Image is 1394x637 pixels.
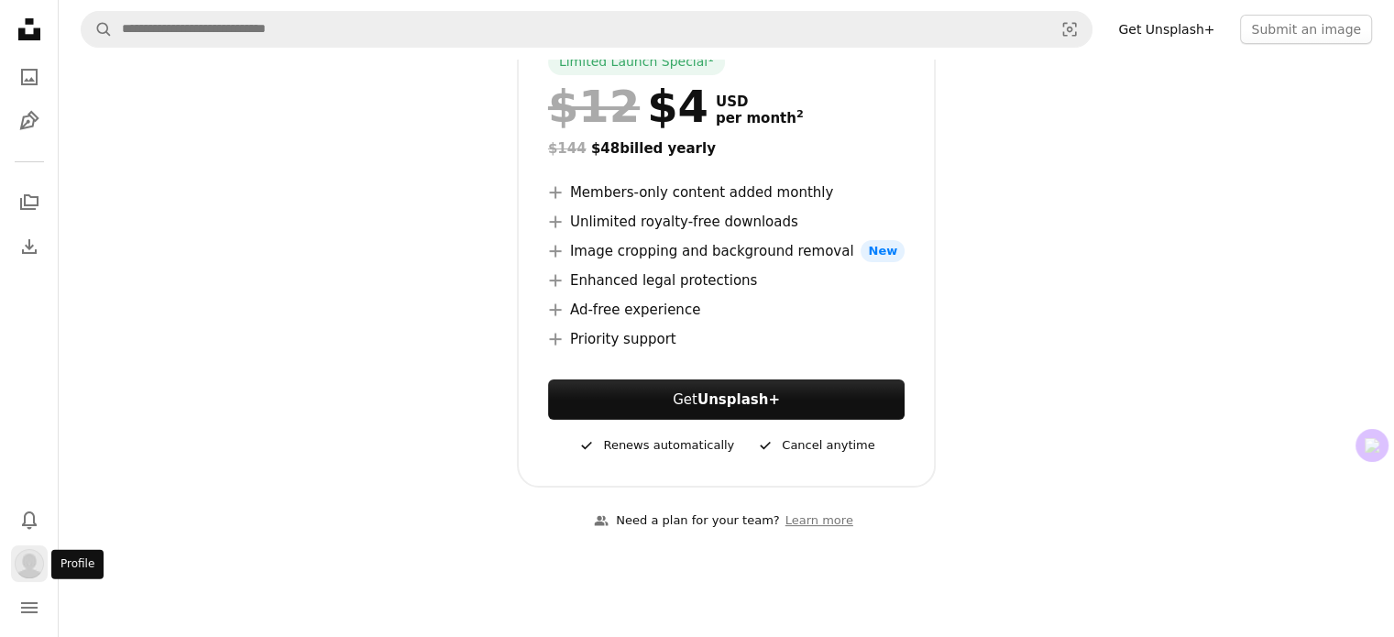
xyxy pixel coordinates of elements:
button: Submit an image [1240,15,1372,44]
a: Learn more [780,506,859,536]
li: Image cropping and background removal [548,240,905,262]
form: Find visuals sitewide [81,11,1092,48]
sup: 2 [796,108,804,120]
span: $12 [548,82,640,130]
div: $4 [548,82,708,130]
a: 1 [704,53,718,71]
button: Profile [11,545,48,582]
a: Collections [11,184,48,221]
strong: Unsplash+ [697,391,780,408]
span: per month [716,110,804,126]
li: Enhanced legal protections [548,269,905,291]
li: Unlimited royalty-free downloads [548,211,905,233]
a: Get Unsplash+ [1107,15,1225,44]
div: Limited Launch Special [548,49,725,75]
button: Notifications [11,501,48,538]
span: New [861,240,905,262]
a: 2 [793,110,807,126]
a: Download History [11,228,48,265]
a: Photos [11,59,48,95]
div: $48 billed yearly [548,137,905,159]
a: Home — Unsplash [11,11,48,51]
span: $144 [548,140,587,157]
button: Visual search [1048,12,1092,47]
a: Illustrations [11,103,48,139]
div: Need a plan for your team? [594,511,779,531]
li: Members-only content added monthly [548,181,905,203]
button: Menu [11,589,48,626]
li: Priority support [548,328,905,350]
div: Renews automatically [577,434,734,456]
li: Ad-free experience [548,299,905,321]
button: Search Unsplash [82,12,113,47]
span: USD [716,93,804,110]
img: Avatar of user Manvinder Singh [15,549,44,578]
div: Cancel anytime [756,434,874,456]
a: GetUnsplash+ [548,379,905,420]
sup: 1 [708,52,714,63]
